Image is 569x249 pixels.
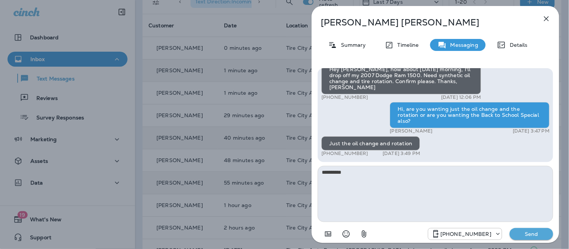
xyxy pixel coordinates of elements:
[383,151,420,157] p: [DATE] 3:49 PM
[321,151,368,157] p: [PHONE_NUMBER]
[339,227,354,242] button: Select an emoji
[506,42,528,48] p: Details
[516,231,547,237] p: Send
[447,42,478,48] p: Messaging
[510,228,553,240] button: Send
[337,42,366,48] p: Summary
[321,227,336,242] button: Add in a premade template
[321,62,481,94] div: Hey [PERSON_NAME], how about [DATE] morning, I'll drop off my 2007 Dodge Ram 1500. Need synthetic...
[394,42,419,48] p: Timeline
[321,136,420,151] div: Just the oil change and rotation
[441,94,481,100] p: [DATE] 12:06 PM
[390,128,432,134] p: [PERSON_NAME]
[513,128,549,134] p: [DATE] 3:47 PM
[428,230,502,239] div: +1 (517) 777-8454
[440,231,491,237] p: [PHONE_NUMBER]
[321,94,368,100] p: [PHONE_NUMBER]
[390,102,549,128] div: Hi, are you wanting just the oil change and the rotation or are you wanting the Back to School Sp...
[321,17,525,28] p: [PERSON_NAME] [PERSON_NAME]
